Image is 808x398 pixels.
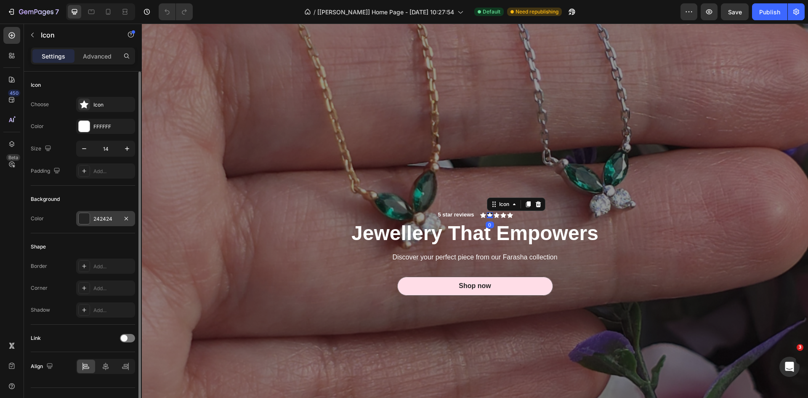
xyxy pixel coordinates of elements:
p: Icon [41,30,112,40]
div: Undo/Redo [159,3,193,20]
iframe: Intercom live chat [779,357,800,377]
div: Add... [93,263,133,270]
p: Discover your perfect piece from our Farasha collection [88,230,579,238]
span: 3 [797,344,803,351]
div: Padding [31,166,62,177]
img: Marwa Jewels [379,13,429,69]
p: Settings [42,52,65,61]
div: 0 [344,198,352,205]
button: 7 [3,3,63,20]
span: / [314,8,316,16]
span: Save [728,8,742,16]
div: Add... [93,307,133,314]
div: Size [31,143,53,155]
div: Shadow [31,306,50,314]
h2: Jewellery That Empowers [87,196,579,224]
span: [[PERSON_NAME]] Home Page - [DATE] 10:27:54 [317,8,454,16]
p: 5 star reviews [296,188,332,195]
div: Background [31,195,60,203]
div: FFFFFF [93,123,133,131]
span: Get on the list [165,37,196,44]
iframe: Design area [142,24,808,398]
div: Border [31,262,47,270]
div: Publish [759,8,780,16]
div: Add... [93,168,133,175]
div: Icon [31,81,41,89]
p: Advanced [83,52,112,61]
div: Align [31,361,55,372]
button: Publish [752,3,787,20]
button: AU (AUD $) [563,35,604,45]
a: Shop now [255,253,411,272]
div: Color [31,123,44,130]
div: Beta [6,154,20,161]
span: Default [483,8,500,16]
div: Choose [31,101,49,108]
button: Get on the list [150,35,196,46]
div: 242424 [93,215,118,223]
p: 7 [55,7,59,17]
button: Save [721,3,749,20]
div: Color [31,215,44,222]
div: Add... [93,285,133,292]
span: Need republishing [516,8,558,16]
div: Icon [93,101,133,109]
div: 450 [8,90,20,96]
div: Shape [31,243,46,251]
p: Shop now [317,258,349,267]
div: Link [31,334,41,342]
div: Corner [31,284,48,292]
